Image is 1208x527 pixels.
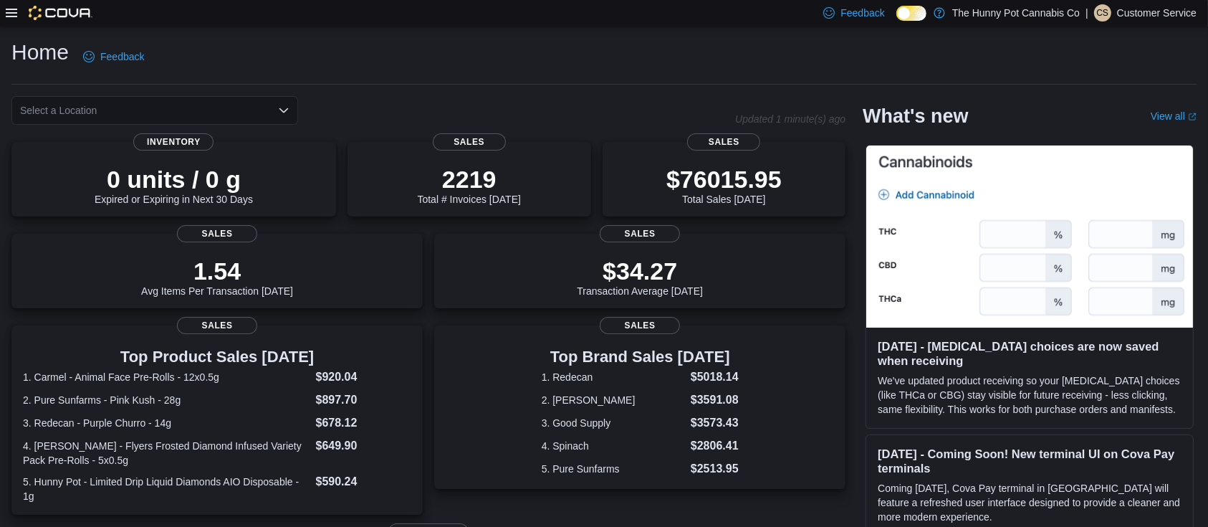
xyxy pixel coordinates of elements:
span: Inventory [133,133,214,151]
span: Sales [433,133,506,151]
p: The Hunny Pot Cannabis Co [952,4,1080,22]
p: 0 units / 0 g [95,165,253,194]
dd: $920.04 [316,369,412,386]
h3: Top Product Sales [DATE] [23,348,411,366]
span: Sales [177,225,257,242]
dt: 1. Carmel - Animal Face Pre-Rolls - 12x0.5g [23,370,310,384]
dd: $649.90 [316,437,412,455]
a: Feedback [77,42,150,71]
div: Avg Items Per Transaction [DATE] [141,257,293,297]
dt: 1. Redecan [542,370,685,384]
div: Transaction Average [DATE] [577,257,703,297]
dd: $3573.43 [691,414,739,432]
dt: 2. [PERSON_NAME] [542,393,685,407]
p: 1.54 [141,257,293,285]
h1: Home [11,38,69,67]
img: Cova [29,6,92,20]
dd: $897.70 [316,391,412,409]
span: CS [1096,4,1108,22]
dd: $2513.95 [691,460,739,478]
dt: 5. Pure Sunfarms [542,462,685,476]
dd: $3591.08 [691,391,739,409]
input: Dark Mode [896,6,926,21]
span: Sales [600,317,680,334]
dt: 4. Spinach [542,439,685,453]
a: View allExternal link [1151,110,1197,122]
h3: [DATE] - [MEDICAL_DATA] choices are now saved when receiving [878,339,1181,368]
p: $34.27 [577,257,703,285]
button: Open list of options [278,105,289,116]
dd: $2806.41 [691,437,739,455]
div: Expired or Expiring in Next 30 Days [95,165,253,205]
h3: Top Brand Sales [DATE] [542,348,739,366]
h2: What's new [863,105,968,128]
dt: 4. [PERSON_NAME] - Flyers Frosted Diamond Infused Variety Pack Pre-Rolls - 5x0.5g [23,439,310,467]
span: Sales [177,317,257,334]
p: 2219 [418,165,521,194]
h3: [DATE] - Coming Soon! New terminal UI on Cova Pay terminals [878,447,1181,475]
span: Feedback [840,6,884,20]
dt: 2. Pure Sunfarms - Pink Kush - 28g [23,393,310,407]
p: Customer Service [1117,4,1197,22]
svg: External link [1188,113,1197,121]
p: | [1085,4,1088,22]
p: $76015.95 [666,165,782,194]
dt: 3. Good Supply [542,416,685,430]
div: Customer Service [1094,4,1111,22]
p: We've updated product receiving so your [MEDICAL_DATA] choices (like THCa or CBG) stay visible fo... [878,374,1181,417]
p: Updated 1 minute(s) ago [735,113,845,125]
dd: $678.12 [316,414,412,432]
span: Feedback [100,49,144,64]
dd: $5018.14 [691,369,739,386]
div: Total Sales [DATE] [666,165,782,205]
p: Coming [DATE], Cova Pay terminal in [GEOGRAPHIC_DATA] will feature a refreshed user interface des... [878,481,1181,524]
span: Sales [600,225,680,242]
dt: 3. Redecan - Purple Churro - 14g [23,416,310,430]
dt: 5. Hunny Pot - Limited Drip Liquid Diamonds AIO Disposable - 1g [23,475,310,503]
span: Sales [687,133,760,151]
dd: $590.24 [316,473,412,490]
div: Total # Invoices [DATE] [418,165,521,205]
